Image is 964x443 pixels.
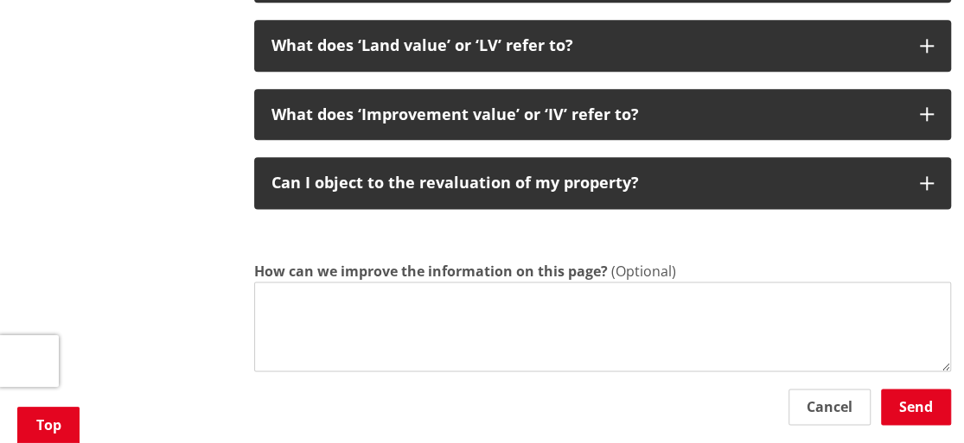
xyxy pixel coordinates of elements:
[611,262,676,281] span: (Optional)
[884,370,947,433] iframe: Messenger Launcher
[271,174,903,192] p: Can I object to the revaluation of my property?
[271,106,903,123] p: What does ‘Improvement value’ or ‘IV’ refer to?
[254,89,951,141] button: What does ‘Improvement value’ or ‘IV’ refer to?
[17,407,80,443] a: Top
[254,261,608,282] label: How can we improve the information on this page?
[881,389,951,425] button: Send
[788,389,871,425] button: Cancel
[254,20,951,72] button: What does ‘Land value’ or ‘LV’ refer to?
[271,37,903,54] p: What does ‘Land value’ or ‘LV’ refer to?
[254,157,951,209] button: Can I object to the revaluation of my property?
